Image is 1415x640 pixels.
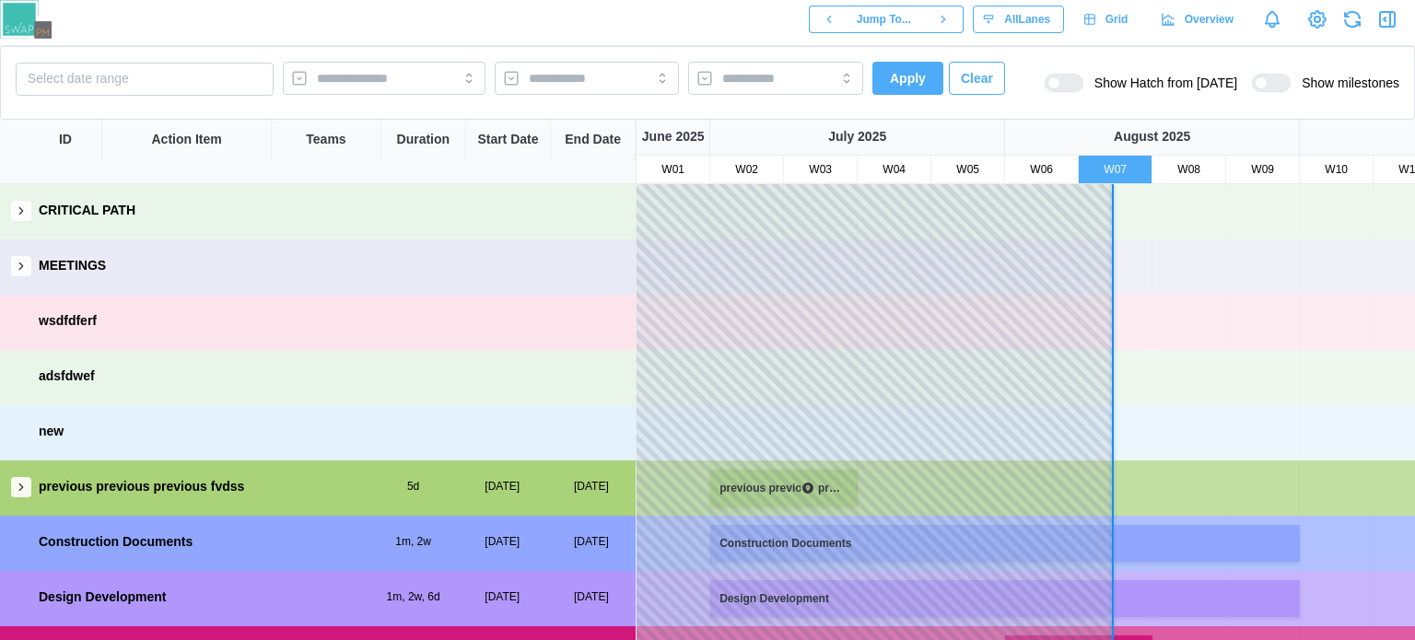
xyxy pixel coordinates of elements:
[857,6,911,32] span: Jump To...
[306,130,345,150] div: Teams
[712,590,844,608] div: Design Development
[397,130,450,150] div: Duration
[872,62,943,95] button: Apply
[710,161,783,179] div: W02
[39,201,135,221] div: CRITICAL PATH
[565,130,621,150] div: End Date
[1005,161,1078,179] div: W06
[1304,6,1330,32] a: View Project
[39,588,166,608] div: Design Development
[16,63,274,96] button: Select date range
[710,127,1004,147] div: July 2025
[961,63,993,94] span: Clear
[39,477,244,497] div: previous previous previous fvdss
[458,478,547,495] div: [DATE]
[39,422,64,442] div: new
[1257,4,1288,35] a: Notifications
[1004,6,1050,32] span: All Lanes
[547,478,637,495] div: [DATE]
[1079,161,1152,179] div: W07
[858,161,930,179] div: W04
[1291,74,1399,92] span: Show milestones
[712,480,856,497] div: previous previous previous fvdss
[1226,161,1299,179] div: W09
[368,478,458,495] div: 5d
[1073,6,1141,33] a: Grid
[637,161,709,179] div: W01
[368,533,458,551] div: 1m, 2w
[39,532,193,553] div: Construction Documents
[890,63,926,94] span: Apply
[39,367,95,387] div: adsfdwef
[712,535,866,553] div: Construction Documents
[973,6,1064,33] button: AllLanes
[1105,6,1128,32] span: Grid
[637,127,709,147] div: June 2025
[784,161,857,179] div: W03
[28,71,129,86] span: Select date range
[547,588,637,606] div: [DATE]
[1151,6,1247,33] a: Overview
[1005,127,1299,147] div: August 2025
[1374,6,1400,32] button: Open Drawer
[848,6,924,33] button: Jump To...
[949,62,1005,95] button: Clear
[368,588,458,606] div: 1m, 2w, 6d
[1185,6,1234,32] span: Overview
[458,533,547,551] div: [DATE]
[39,311,97,332] div: wsdfdferf
[547,533,637,551] div: [DATE]
[1152,161,1225,179] div: W08
[1339,6,1365,32] button: Refresh Grid
[1083,74,1237,92] span: Show Hatch from [DATE]
[39,256,106,276] div: MEETINGS
[59,130,72,150] div: ID
[458,588,547,606] div: [DATE]
[1300,161,1373,179] div: W10
[477,130,538,150] div: Start Date
[152,130,222,150] div: Action Item
[931,161,1004,179] div: W05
